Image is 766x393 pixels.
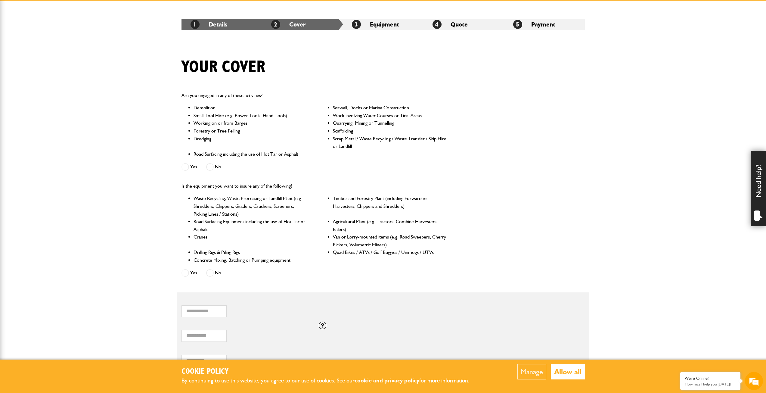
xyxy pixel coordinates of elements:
[181,376,479,385] p: By continuing to use this website, you agree to our use of cookies. See our for more information.
[194,195,308,218] li: Waste Recycling, Waste Processing or Landfill Plant (e.g. Shredders, Chippers, Graders, Crushers,...
[423,19,504,30] li: Quote
[181,269,197,277] label: Yes
[433,20,442,29] span: 4
[181,57,265,77] h1: Your cover
[685,376,736,381] div: We're Online!
[194,119,308,127] li: Working on or from Barges
[194,127,308,135] li: Forestry or Tree Felling
[513,20,522,29] span: 5
[194,248,308,256] li: Drilling Rigs & Piling Rigs
[333,119,447,127] li: Quarrying, Mining or Tunnelling
[355,377,419,384] a: cookie and privacy policy
[181,163,197,171] label: Yes
[333,218,447,233] li: Agricultural Plant (e.g. Tractors, Combine Harvesters, Balers)
[352,20,361,29] span: 3
[206,269,221,277] label: No
[181,367,479,376] h2: Cookie Policy
[271,20,280,29] span: 2
[194,218,308,233] li: Road Surfacing Equipment including the use of Hot Tar or Asphalt
[194,104,308,112] li: Demolition
[333,127,447,135] li: Scaffolding
[333,104,447,112] li: Seawall, Docks or Marina Construction
[194,256,308,264] li: Concrete Mixing, Batching or Pumping equipment
[181,182,447,190] p: Is the equipment you want to insure any of the following?
[191,21,227,28] a: 1Details
[206,163,221,171] label: No
[333,135,447,150] li: Scrap Metal / Waste Recycling / Waste Transfer / Skip Hire or Landfill
[194,135,308,150] li: Dredging
[194,150,308,158] li: Road Surfacing including the use of Hot Tar or Asphalt
[333,112,447,120] li: Work involving Water Courses or Tidal Areas
[181,92,447,99] p: Are you engaged in any of these activities?
[191,20,200,29] span: 1
[517,364,546,379] button: Manage
[751,151,766,226] div: Need help?
[551,364,585,379] button: Allow all
[262,19,343,30] li: Cover
[504,19,585,30] li: Payment
[333,233,447,248] li: Van or Lorry-mounted items (e.g. Road Sweepers, Cherry Pickers, Volumetric Mixers)
[333,248,447,256] li: Quad Bikes / ATVs / Golf Buggies / Unimogs / UTVs
[333,195,447,218] li: Timber and Forestry Plant (including Forwarders, Harvesters, Chippers and Shredders)
[685,382,736,386] p: How may I help you today?
[194,112,308,120] li: Small Tool Hire (e.g. Power Tools, Hand Tools)
[194,233,308,248] li: Cranes
[343,19,423,30] li: Equipment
